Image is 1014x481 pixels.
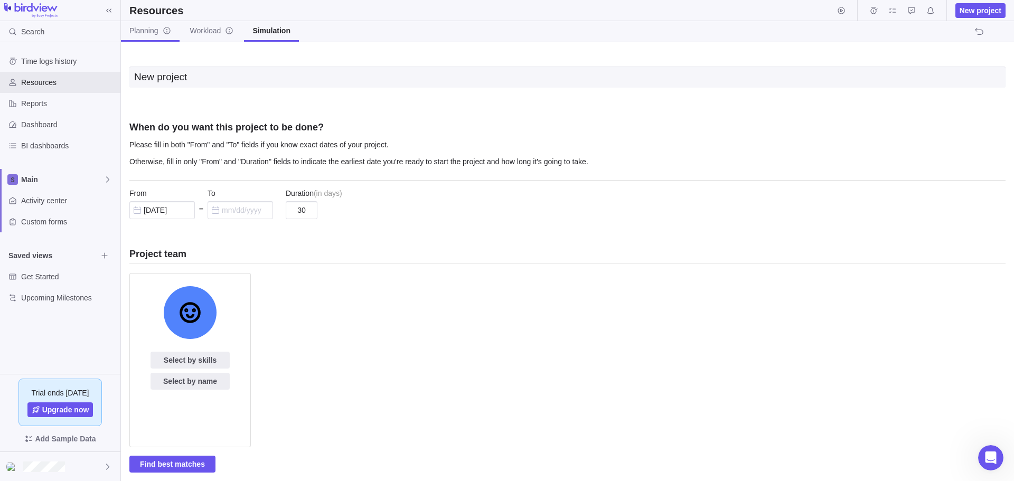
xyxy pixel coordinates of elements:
h3: Project team [129,248,1006,260]
span: Search [21,26,44,37]
span: Notifications [923,3,938,18]
span: From [129,188,147,199]
a: Workloadinfo-description [182,21,242,42]
span: Approval requests [904,3,919,18]
span: Add Sample Data [35,432,96,445]
p: Otherwise, fill in only "From" and "Duration" fields to indicate the earliest date you're ready t... [129,156,1006,173]
span: Find best matches [140,458,205,470]
a: Approval requests [904,8,919,16]
span: Time logs history [21,56,116,67]
span: Time logs [866,3,881,18]
span: in days [316,188,340,199]
span: Select by skills [151,352,230,369]
h3: When do you want this project to be done? [129,121,1006,139]
a: Simulation [244,21,299,42]
span: Planning [129,25,171,36]
a: Time logs [866,8,881,16]
span: Simulation [252,25,290,36]
a: Notifications [923,8,938,16]
a: My assignments [885,8,900,16]
a: Upgrade now [27,402,93,417]
span: Find best matches [129,456,215,473]
span: Select by skills [164,354,217,366]
h2: Resources [129,3,183,18]
input: mm/dd/yyyy [129,201,195,219]
span: Duration [286,188,314,199]
span: To [208,188,215,199]
span: Activity center [21,195,116,206]
img: logo [4,3,58,18]
span: New project [960,5,1001,16]
span: Start timer [834,3,849,18]
span: Upgrade now [42,404,89,415]
span: Select by name [163,375,217,388]
a: Planninginfo-description [121,21,180,42]
span: The action will be undone: changing the project status [972,24,987,39]
span: Get Started [21,271,116,282]
span: Resources [21,77,116,88]
span: Reports [21,98,116,109]
span: Custom forms [21,216,116,227]
span: Browse views [97,248,112,263]
iframe: Intercom live chat [978,445,1003,470]
span: Workload [190,25,234,36]
span: Upcoming Milestones [21,293,116,303]
span: New project [955,3,1006,18]
input: mm/dd/yyyy [208,201,273,219]
span: BI dashboards [21,140,116,151]
span: Dashboard [21,119,116,130]
span: – [199,203,203,219]
span: Select by name [151,373,230,390]
span: Add Sample Data [8,430,112,447]
div: Sandy Leung [6,460,19,473]
img: Show [6,463,19,471]
span: My assignments [885,3,900,18]
svg: info-description [163,26,171,35]
input: 0 [286,201,317,219]
span: ) [340,188,342,199]
p: Please fill in both "From" and "To" fields if you know exact dates of your project. [129,139,1006,156]
span: Saved views [8,250,97,261]
span: Trial ends [DATE] [32,388,89,398]
svg: info-description [225,26,233,35]
span: ( [314,188,316,199]
span: Main [21,174,104,185]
